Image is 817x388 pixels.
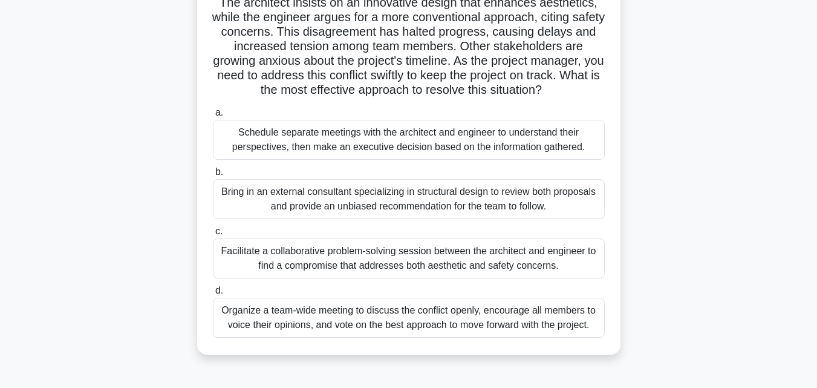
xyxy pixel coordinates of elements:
span: d. [215,285,223,295]
div: Schedule separate meetings with the architect and engineer to understand their perspectives, then... [213,120,605,160]
span: b. [215,166,223,177]
span: a. [215,107,223,117]
span: c. [215,226,223,236]
div: Bring in an external consultant specializing in structural design to review both proposals and pr... [213,179,605,219]
div: Facilitate a collaborative problem-solving session between the architect and engineer to find a c... [213,238,605,278]
div: Organize a team-wide meeting to discuss the conflict openly, encourage all members to voice their... [213,298,605,338]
